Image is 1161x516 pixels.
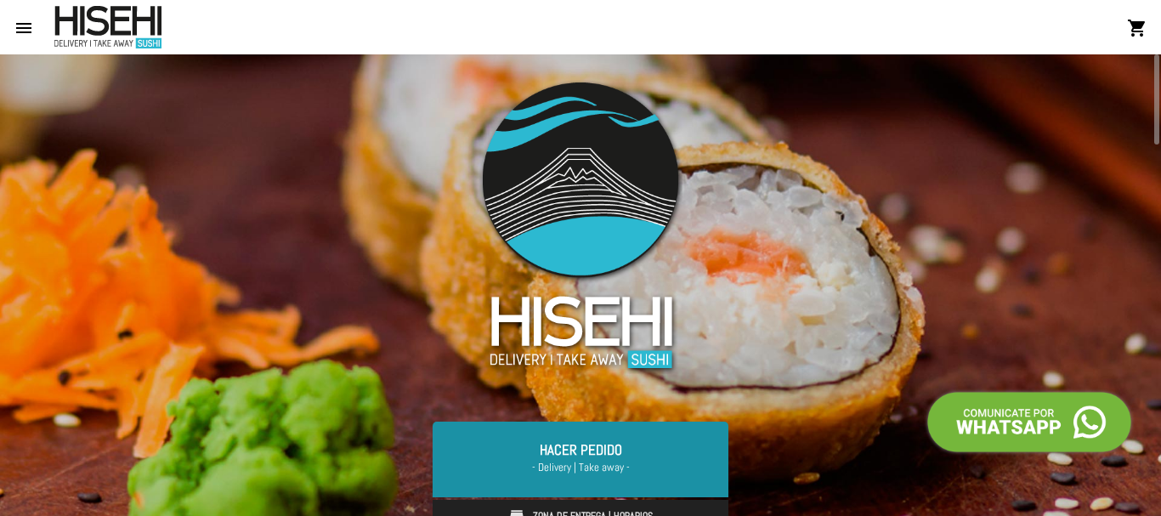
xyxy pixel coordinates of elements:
img: logo-slider3.png [465,64,696,388]
a: Hacer Pedido [433,422,728,496]
span: - Delivery | Take away - [453,459,708,476]
mat-icon: menu [14,18,34,38]
img: call-whatsapp.png [923,388,1136,456]
mat-icon: shopping_cart [1127,18,1147,38]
